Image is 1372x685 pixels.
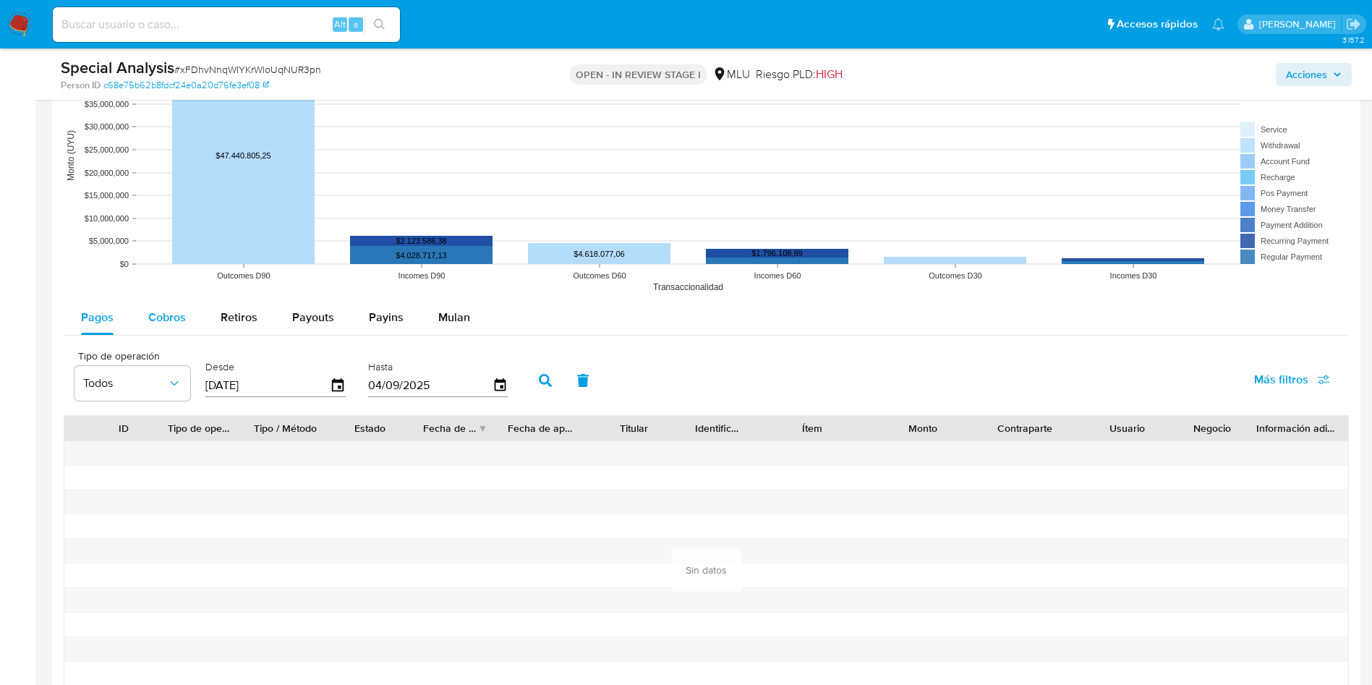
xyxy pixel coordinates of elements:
[174,62,321,77] span: # xFDhvNnqWIYKrWloUqNUR3pn
[1346,17,1361,32] a: Salir
[756,67,843,82] span: Riesgo PLD:
[334,17,346,31] span: Alt
[61,79,101,92] b: Person ID
[816,66,843,82] span: HIGH
[712,67,750,82] div: MLU
[61,56,174,79] b: Special Analysis
[354,17,358,31] span: s
[1276,63,1352,86] button: Acciones
[53,15,400,34] input: Buscar usuario o caso...
[570,64,707,85] p: OPEN - IN REVIEW STAGE I
[103,79,269,92] a: c68e75b62b8fdcf24e0a20d76fe3ef08
[1259,17,1341,31] p: tomas.vaya@mercadolibre.com
[1212,18,1224,30] a: Notificaciones
[1117,17,1198,32] span: Accesos rápidos
[1286,63,1327,86] span: Acciones
[1342,34,1365,46] span: 3.157.2
[365,14,394,35] button: search-icon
